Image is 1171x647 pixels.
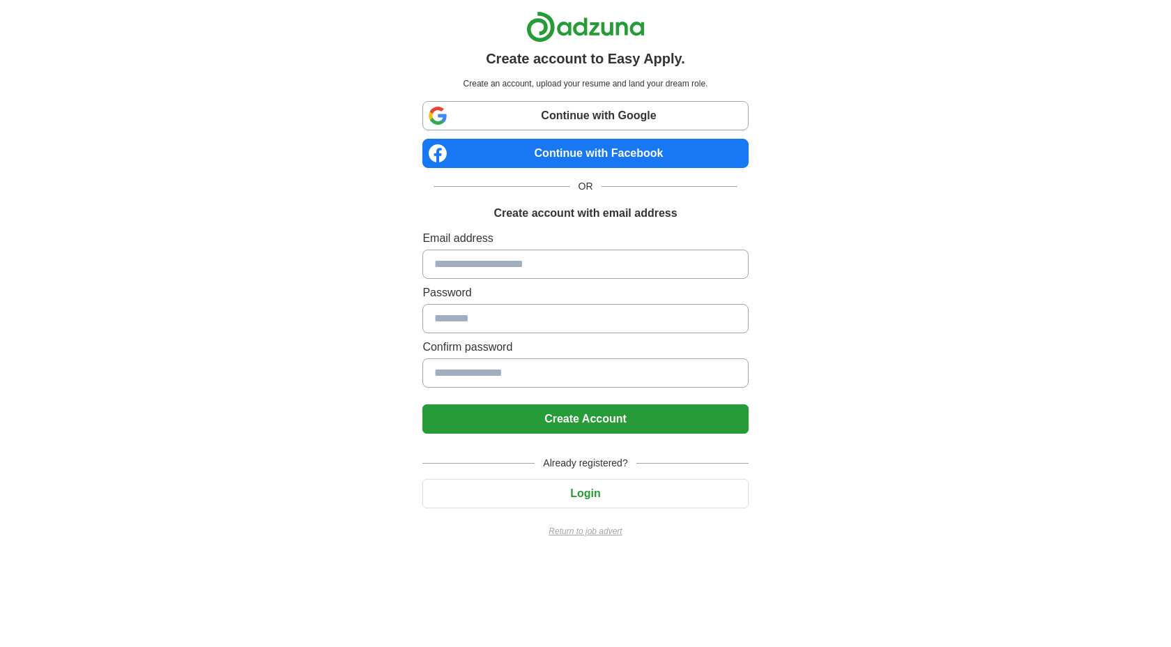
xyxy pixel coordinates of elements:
span: OR [570,179,602,194]
button: Login [422,479,748,508]
p: Create an account, upload your resume and land your dream role. [425,77,745,90]
h1: Create account to Easy Apply. [486,48,685,69]
span: Already registered? [535,456,636,471]
img: Adzuna logo [526,11,645,43]
a: Login [422,487,748,499]
button: Create Account [422,404,748,434]
a: Continue with Google [422,101,748,130]
h1: Create account with email address [493,205,677,222]
a: Continue with Facebook [422,139,748,168]
label: Password [422,284,748,301]
a: Return to job advert [422,525,748,538]
label: Confirm password [422,339,748,356]
label: Email address [422,230,748,247]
